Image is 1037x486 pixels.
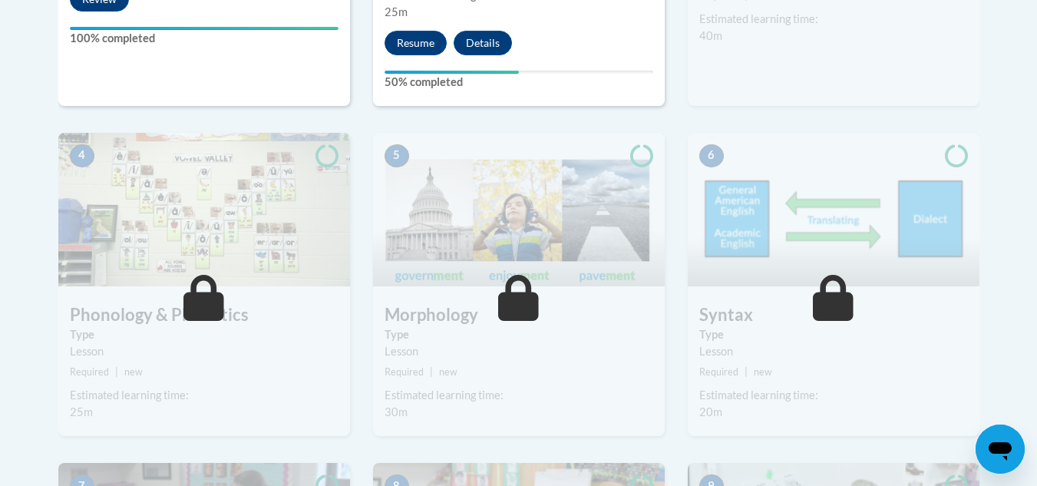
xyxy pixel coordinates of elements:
span: new [754,366,772,378]
label: 100% completed [70,30,339,47]
span: Required [70,366,109,378]
label: 50% completed [385,74,653,91]
img: Course Image [373,133,665,286]
div: Your progress [385,71,519,74]
div: Lesson [385,343,653,360]
span: Required [699,366,738,378]
img: Course Image [688,133,979,286]
span: 25m [70,405,93,418]
span: new [439,366,457,378]
div: Estimated learning time: [699,11,968,28]
span: | [115,366,118,378]
div: Estimated learning time: [70,387,339,404]
span: 20m [699,405,722,418]
div: Lesson [699,343,968,360]
h3: Syntax [688,303,979,327]
div: Estimated learning time: [699,387,968,404]
span: Required [385,366,424,378]
div: Estimated learning time: [385,387,653,404]
div: Your progress [70,27,339,30]
span: 5 [385,144,409,167]
label: Type [385,326,653,343]
span: 40m [699,29,722,42]
label: Type [699,326,968,343]
span: 25m [385,5,408,18]
span: new [124,366,143,378]
button: Details [454,31,512,55]
label: Type [70,326,339,343]
iframe: Button to launch messaging window [976,425,1025,474]
span: 6 [699,144,724,167]
img: Course Image [58,133,350,286]
span: | [430,366,433,378]
span: | [745,366,748,378]
div: Lesson [70,343,339,360]
span: 30m [385,405,408,418]
h3: Morphology [373,303,665,327]
h3: Phonology & Phonetics [58,303,350,327]
span: 4 [70,144,94,167]
button: Resume [385,31,447,55]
